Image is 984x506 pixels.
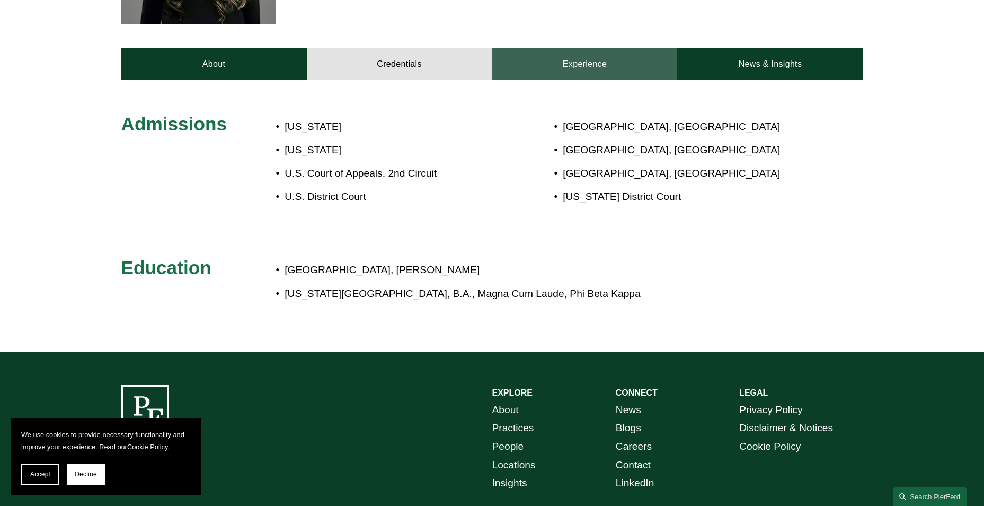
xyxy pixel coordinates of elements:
[285,285,770,303] p: [US_STATE][GEOGRAPHIC_DATA], B.A., Magna Cum Laude, Phi Beta Kappa
[30,470,50,478] span: Accept
[121,257,211,278] span: Education
[563,164,801,183] p: [GEOGRAPHIC_DATA], [GEOGRAPHIC_DATA]
[121,114,227,134] span: Admissions
[492,48,678,80] a: Experience
[285,164,492,183] p: U.S. Court of Appeals, 2nd Circuit
[11,418,201,495] section: Cookie banner
[616,438,652,456] a: Careers
[492,456,536,475] a: Locations
[739,388,768,397] strong: LEGAL
[677,48,863,80] a: News & Insights
[75,470,97,478] span: Decline
[285,261,770,280] p: [GEOGRAPHIC_DATA], [PERSON_NAME]
[563,118,801,136] p: [GEOGRAPHIC_DATA], [GEOGRAPHIC_DATA]
[21,464,59,485] button: Accept
[739,401,802,420] a: Privacy Policy
[616,456,651,475] a: Contact
[285,118,492,136] p: [US_STATE]
[616,388,658,397] strong: CONNECT
[121,48,307,80] a: About
[492,438,524,456] a: People
[67,464,105,485] button: Decline
[127,443,168,451] a: Cookie Policy
[616,474,654,493] a: LinkedIn
[739,438,801,456] a: Cookie Policy
[616,401,641,420] a: News
[563,188,801,206] p: [US_STATE] District Court
[307,48,492,80] a: Credentials
[492,474,527,493] a: Insights
[285,188,492,206] p: U.S. District Court
[563,141,801,160] p: [GEOGRAPHIC_DATA], [GEOGRAPHIC_DATA]
[492,388,533,397] strong: EXPLORE
[739,419,833,438] a: Disclaimer & Notices
[492,419,534,438] a: Practices
[492,401,519,420] a: About
[285,141,492,160] p: [US_STATE]
[616,419,641,438] a: Blogs
[21,429,191,453] p: We use cookies to provide necessary functionality and improve your experience. Read our .
[893,487,967,506] a: Search this site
